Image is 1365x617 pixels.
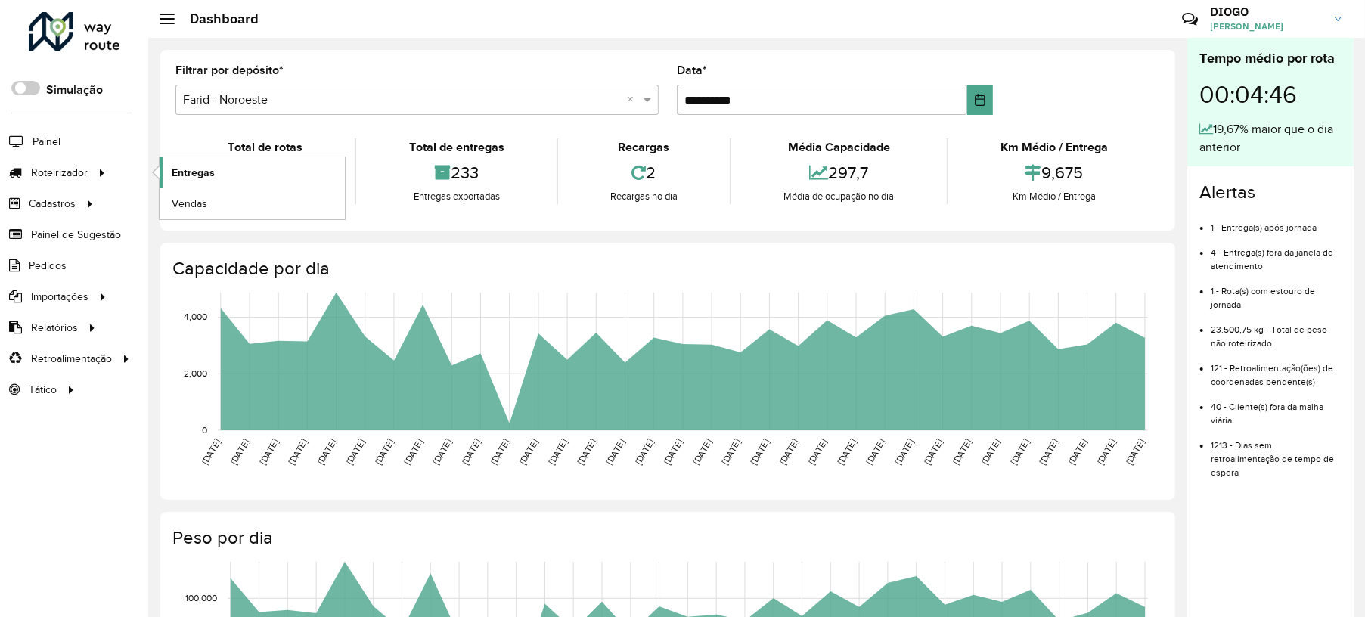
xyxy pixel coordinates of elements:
[575,438,597,467] text: [DATE]
[46,81,103,99] label: Simulação
[160,188,345,219] a: Vendas
[677,61,707,79] label: Data
[720,438,742,467] text: [DATE]
[460,438,482,467] text: [DATE]
[735,157,942,189] div: 297,7
[1095,438,1117,467] text: [DATE]
[691,438,713,467] text: [DATE]
[315,438,337,467] text: [DATE]
[33,134,60,150] span: Painel
[1211,273,1342,312] li: 1 - Rota(s) com estouro de jornada
[185,594,217,603] text: 100,000
[952,138,1156,157] div: Km Médio / Entrega
[1211,209,1342,234] li: 1 - Entrega(s) após jornada
[1211,427,1342,479] li: 1213 - Dias sem retroalimentação de tempo de espera
[562,138,726,157] div: Recargas
[1125,438,1146,467] text: [DATE]
[29,382,57,398] span: Tático
[633,438,655,467] text: [DATE]
[29,196,76,212] span: Cadastros
[1211,312,1342,350] li: 23.500,75 kg - Total de peso não roteirizado
[373,438,395,467] text: [DATE]
[29,258,67,274] span: Pedidos
[806,438,828,467] text: [DATE]
[172,165,215,181] span: Entregas
[489,438,510,467] text: [DATE]
[31,227,121,243] span: Painel de Sugestão
[951,438,973,467] text: [DATE]
[202,425,207,435] text: 0
[344,438,366,467] text: [DATE]
[175,61,284,79] label: Filtrar por depósito
[1066,438,1088,467] text: [DATE]
[402,438,424,467] text: [DATE]
[864,438,886,467] text: [DATE]
[287,438,309,467] text: [DATE]
[562,189,726,204] div: Recargas no dia
[1210,5,1323,19] h3: DIOGO
[184,368,207,378] text: 2,000
[836,438,858,467] text: [DATE]
[172,258,1160,280] h4: Capacidade por dia
[360,157,552,189] div: 233
[662,438,684,467] text: [DATE]
[1199,48,1342,69] div: Tempo médio por rota
[172,527,1160,549] h4: Peso por dia
[952,189,1156,204] div: Km Médio / Entrega
[547,438,569,467] text: [DATE]
[184,312,207,322] text: 4,000
[1038,438,1059,467] text: [DATE]
[980,438,1002,467] text: [DATE]
[258,438,280,467] text: [DATE]
[31,289,88,305] span: Importações
[228,438,250,467] text: [DATE]
[160,157,345,188] a: Entregas
[1210,20,1323,33] span: [PERSON_NAME]
[1199,181,1342,203] h4: Alertas
[1199,69,1342,120] div: 00:04:46
[1009,438,1031,467] text: [DATE]
[172,196,207,212] span: Vendas
[735,138,942,157] div: Média Capacidade
[777,438,799,467] text: [DATE]
[604,438,626,467] text: [DATE]
[922,438,944,467] text: [DATE]
[967,85,993,115] button: Choose Date
[1199,120,1342,157] div: 19,67% maior que o dia anterior
[735,189,942,204] div: Média de ocupação no dia
[952,157,1156,189] div: 9,675
[431,438,453,467] text: [DATE]
[517,438,539,467] text: [DATE]
[1211,350,1342,389] li: 121 - Retroalimentação(ões) de coordenadas pendente(s)
[1211,234,1342,273] li: 4 - Entrega(s) fora da janela de atendimento
[360,189,552,204] div: Entregas exportadas
[360,138,552,157] div: Total de entregas
[175,11,259,27] h2: Dashboard
[179,138,351,157] div: Total de rotas
[200,438,222,467] text: [DATE]
[31,351,112,367] span: Retroalimentação
[31,165,88,181] span: Roteirizador
[1174,3,1206,36] a: Contato Rápido
[562,157,726,189] div: 2
[627,91,640,109] span: Clear all
[1211,389,1342,427] li: 40 - Cliente(s) fora da malha viária
[749,438,771,467] text: [DATE]
[893,438,915,467] text: [DATE]
[31,320,78,336] span: Relatórios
